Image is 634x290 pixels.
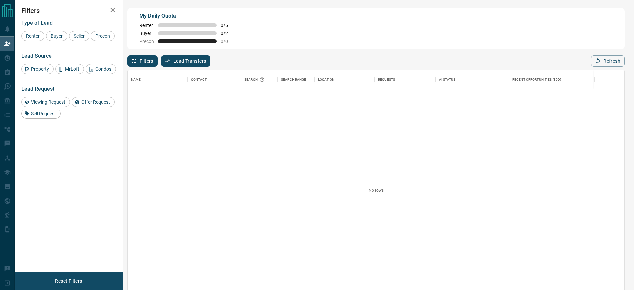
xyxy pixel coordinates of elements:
[318,70,334,89] div: Location
[29,111,58,116] span: Sell Request
[48,33,65,39] span: Buyer
[314,70,375,89] div: Location
[21,109,61,119] div: Sell Request
[21,86,54,92] span: Lead Request
[139,31,154,36] span: Buyer
[439,70,455,89] div: AI Status
[188,70,241,89] div: Contact
[221,23,235,28] span: 0 / 5
[128,70,188,89] div: Name
[72,97,115,107] div: Offer Request
[139,39,154,44] span: Precon
[131,70,141,89] div: Name
[21,64,54,74] div: Property
[93,66,114,72] span: Condos
[378,70,395,89] div: Requests
[191,70,207,89] div: Contact
[221,39,235,44] span: 0 / 0
[55,64,84,74] div: MrLoft
[86,64,116,74] div: Condos
[69,31,89,41] div: Seller
[221,31,235,36] span: 0 / 2
[512,70,561,89] div: Recent Opportunities (30d)
[63,66,82,72] span: MrLoft
[29,66,51,72] span: Property
[21,7,116,15] h2: Filters
[21,20,53,26] span: Type of Lead
[278,70,314,89] div: Search Range
[139,23,154,28] span: Renter
[244,70,266,89] div: Search
[24,33,42,39] span: Renter
[93,33,112,39] span: Precon
[21,31,44,41] div: Renter
[46,31,67,41] div: Buyer
[509,70,594,89] div: Recent Opportunities (30d)
[139,12,235,20] p: My Daily Quota
[51,275,86,287] button: Reset Filters
[29,99,68,105] span: Viewing Request
[91,31,115,41] div: Precon
[71,33,87,39] span: Seller
[21,53,52,59] span: Lead Source
[161,55,211,67] button: Lead Transfers
[375,70,436,89] div: Requests
[436,70,509,89] div: AI Status
[591,55,625,67] button: Refresh
[281,70,306,89] div: Search Range
[79,99,112,105] span: Offer Request
[127,55,158,67] button: Filters
[21,97,70,107] div: Viewing Request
